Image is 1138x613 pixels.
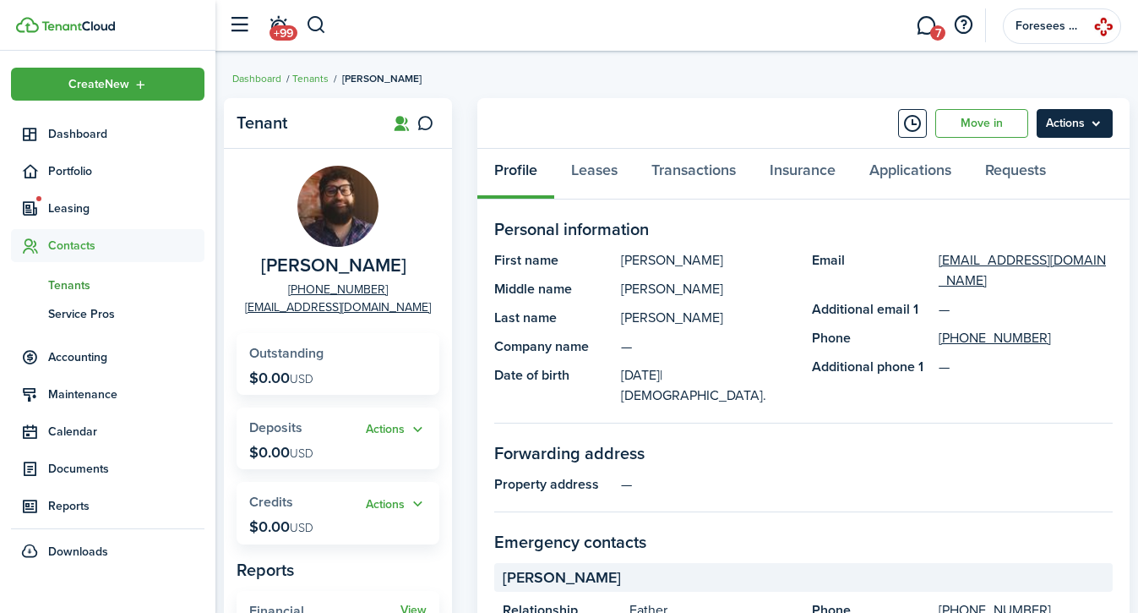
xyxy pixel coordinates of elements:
[939,250,1113,291] a: [EMAIL_ADDRESS][DOMAIN_NAME]
[812,299,930,320] panel-main-title: Additional email 1
[812,357,930,377] panel-main-title: Additional phone 1
[249,492,293,512] span: Credits
[1090,13,1117,40] img: Foresees Property Management
[1037,109,1113,138] menu-btn: Actions
[48,423,204,441] span: Calendar
[554,149,634,200] a: Leases
[968,149,1063,200] a: Requests
[494,279,613,299] panel-main-title: Middle name
[245,298,431,316] a: [EMAIL_ADDRESS][DOMAIN_NAME]
[48,276,204,294] span: Tenants
[939,328,1051,348] a: [PHONE_NUMBER]
[288,281,388,298] a: [PHONE_NUMBER]
[11,271,204,299] a: Tenants
[621,474,1113,495] panel-main-description: —
[68,79,129,90] span: Create New
[11,299,204,328] a: Service Pros
[48,305,204,323] span: Service Pros
[290,445,313,462] span: USD
[48,125,204,143] span: Dashboard
[494,365,613,406] panel-main-title: Date of birth
[366,420,427,440] button: Actions
[935,109,1028,138] a: Move in
[223,9,255,41] button: Open sidebar
[494,441,1113,466] panel-main-section-title: Forwarding address
[249,444,313,461] p: $0.00
[494,337,613,357] panel-main-title: Company name
[262,4,294,47] a: Notifications
[621,337,795,357] panel-main-description: —
[11,68,204,101] button: Open menu
[494,250,613,271] panel-main-title: First name
[366,495,427,514] button: Actions
[11,118,204,151] a: Dashboard
[41,21,115,31] img: TenantCloud
[306,11,327,40] button: Search
[1015,20,1083,32] span: Foresees Property Management
[261,255,406,276] span: Justin Weir
[48,237,204,255] span: Contacts
[249,418,302,437] span: Deposits
[812,328,930,348] panel-main-title: Phone
[494,474,613,495] panel-main-title: Property address
[270,25,297,41] span: +99
[930,25,945,41] span: 7
[621,365,795,406] panel-main-description: [DATE]
[634,149,753,200] a: Transactions
[237,557,439,583] panel-main-subtitle: Reports
[1037,109,1113,138] button: Open menu
[753,149,852,200] a: Insurance
[366,495,427,514] button: Open menu
[494,216,1113,242] panel-main-section-title: Personal information
[494,308,613,328] panel-main-title: Last name
[621,279,795,299] panel-main-description: [PERSON_NAME]
[290,370,313,388] span: USD
[342,71,422,86] span: [PERSON_NAME]
[249,369,313,386] p: $0.00
[621,308,795,328] panel-main-description: [PERSON_NAME]
[852,149,968,200] a: Applications
[237,113,372,133] panel-main-title: Tenant
[621,365,766,405] span: | [DEMOGRAPHIC_DATA].
[48,162,204,180] span: Portfolio
[949,11,977,40] button: Open resource center
[503,566,621,589] span: [PERSON_NAME]
[48,460,204,478] span: Documents
[297,166,378,247] img: Justin Weir
[11,490,204,523] a: Reports
[910,4,942,47] a: Messaging
[812,250,930,291] panel-main-title: Email
[290,519,313,537] span: USD
[48,386,204,403] span: Maintenance
[48,348,204,366] span: Accounting
[48,200,204,217] span: Leasing
[494,529,1113,555] panel-main-section-title: Emergency contacts
[292,71,329,86] a: Tenants
[16,17,39,33] img: TenantCloud
[249,518,313,535] p: $0.00
[48,497,204,515] span: Reports
[621,250,795,271] panel-main-description: [PERSON_NAME]
[366,420,427,440] button: Open menu
[48,543,108,561] span: Downloads
[898,109,927,138] button: Timeline
[232,71,281,86] a: Dashboard
[249,343,324,363] span: Outstanding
